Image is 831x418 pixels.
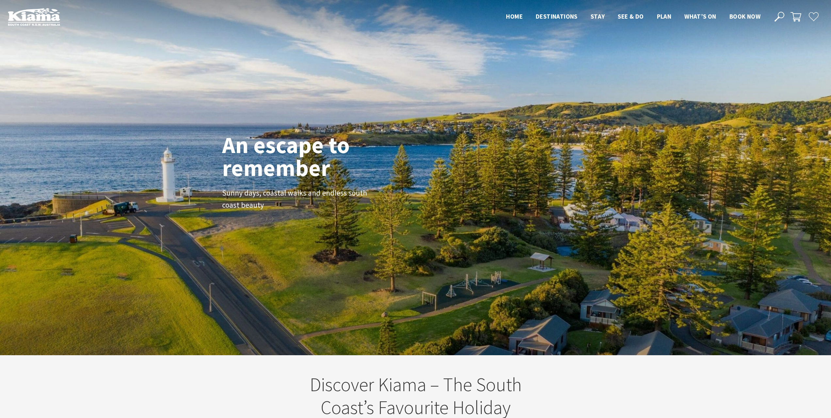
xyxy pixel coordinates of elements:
span: Home [506,12,523,20]
span: Destinations [536,12,578,20]
img: Kiama Logo [8,8,60,26]
p: Sunny days, coastal walks and endless south coast beauty [222,187,369,211]
span: Book now [729,12,760,20]
span: Stay [591,12,605,20]
span: See & Do [618,12,644,20]
h1: An escape to remember [222,133,402,179]
nav: Main Menu [499,11,767,22]
span: Plan [657,12,672,20]
span: What’s On [684,12,716,20]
